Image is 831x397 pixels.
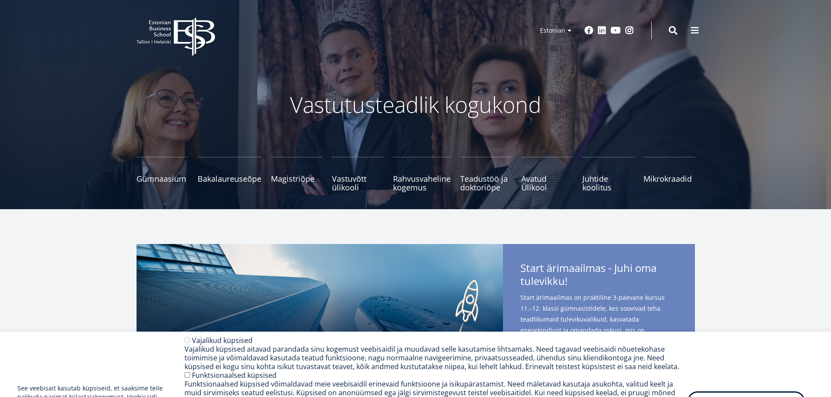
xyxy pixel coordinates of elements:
[643,174,695,183] span: Mikrokraadid
[192,336,253,345] label: Vajalikud küpsised
[393,174,451,192] span: Rahvusvaheline kogemus
[585,26,593,35] a: Facebook
[643,157,695,192] a: Mikrokraadid
[520,275,568,288] span: tulevikku!
[271,157,322,192] a: Magistriõpe
[332,157,383,192] a: Vastuvõtt ülikooli
[137,174,188,183] span: Gümnaasium
[520,261,677,290] span: Start ärimaailmas - Juhi oma
[521,157,573,192] a: Avatud Ülikool
[582,174,634,192] span: Juhtide koolitus
[625,26,634,35] a: Instagram
[192,370,277,380] label: Funktsionaalsed küpsised
[611,26,621,35] a: Youtube
[520,292,677,346] span: Start ärimaailmas on praktiline 3-päevane kursus 11.–12. klassi gümnasistidele, kes soovivad teha...
[198,174,261,183] span: Bakalaureuseõpe
[598,26,606,35] a: Linkedin
[393,157,451,192] a: Rahvusvaheline kogemus
[332,174,383,192] span: Vastuvõtt ülikooli
[460,157,512,192] a: Teadustöö ja doktoriõpe
[198,157,261,192] a: Bakalaureuseõpe
[521,174,573,192] span: Avatud Ülikool
[137,157,188,192] a: Gümnaasium
[460,174,512,192] span: Teadustöö ja doktoriõpe
[185,92,647,118] p: Vastutusteadlik kogukond
[271,174,322,183] span: Magistriõpe
[582,157,634,192] a: Juhtide koolitus
[185,345,687,371] div: Vajalikud küpsised aitavad parandada sinu kogemust veebisaidil ja muudavad selle kasutamise lihts...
